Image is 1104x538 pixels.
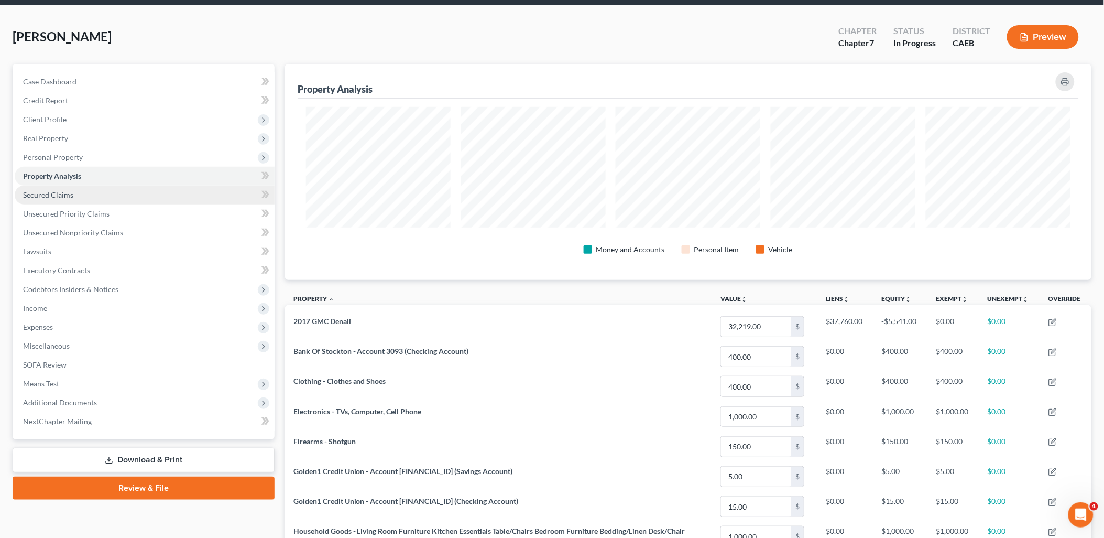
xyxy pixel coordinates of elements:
[15,91,275,110] a: Credit Report
[791,497,804,517] div: $
[979,372,1040,402] td: $0.00
[23,247,51,256] span: Lawsuits
[23,304,47,313] span: Income
[15,242,275,261] a: Lawsuits
[791,407,804,427] div: $
[838,37,877,49] div: Chapter
[953,25,990,37] div: District
[328,296,334,303] i: expand_less
[826,295,849,303] a: Liensunfold_more
[23,285,118,294] span: Codebtors Insiders & Notices
[817,402,873,432] td: $0.00
[873,402,928,432] td: $1,000.00
[23,153,83,162] span: Personal Property
[23,77,76,86] span: Case Dashboard
[1007,25,1079,49] button: Preview
[23,115,67,124] span: Client Profile
[988,295,1029,303] a: Unexemptunfold_more
[741,296,747,303] i: unfold_more
[979,311,1040,341] td: $0.00
[791,437,804,457] div: $
[13,448,275,472] a: Download & Print
[817,311,873,341] td: $37,760.00
[873,342,928,372] td: $400.00
[23,134,68,143] span: Real Property
[843,296,849,303] i: unfold_more
[720,295,747,303] a: Valueunfold_more
[873,461,928,491] td: $5.00
[721,347,791,367] input: 0.00
[1023,296,1029,303] i: unfold_more
[293,407,422,416] span: Electronics - TVs, Computer, Cell Phone
[721,407,791,427] input: 0.00
[936,295,968,303] a: Exemptunfold_more
[721,317,791,337] input: 0.00
[927,461,979,491] td: $5.00
[15,186,275,205] a: Secured Claims
[979,432,1040,461] td: $0.00
[873,491,928,521] td: $15.00
[927,491,979,521] td: $15.00
[873,372,928,402] td: $400.00
[873,432,928,461] td: $150.00
[23,209,110,218] span: Unsecured Priority Claims
[15,261,275,280] a: Executory Contracts
[1090,502,1098,511] span: 4
[596,244,665,255] div: Money and Accounts
[13,477,275,500] a: Review & File
[979,342,1040,372] td: $0.00
[23,398,97,407] span: Additional Documents
[817,432,873,461] td: $0.00
[15,412,275,431] a: NextChapter Mailing
[869,38,874,48] span: 7
[927,342,979,372] td: $400.00
[979,491,1040,521] td: $0.00
[293,497,519,505] span: Golden1 Credit Union - Account [FINANCIAL_ID] (Checking Account)
[961,296,968,303] i: unfold_more
[293,376,386,385] span: Clothing - Clothes and Shoes
[23,360,67,369] span: SOFA Review
[927,432,979,461] td: $150.00
[23,190,73,199] span: Secured Claims
[927,311,979,341] td: $0.00
[23,228,123,237] span: Unsecured Nonpriority Claims
[979,461,1040,491] td: $0.00
[953,37,990,49] div: CAEB
[721,467,791,487] input: 0.00
[15,356,275,374] a: SOFA Review
[293,467,513,476] span: Golden1 Credit Union - Account [FINANCIAL_ID] (Savings Account)
[817,372,873,402] td: $0.00
[293,347,469,356] span: Bank Of Stockton - Account 3093 (Checking Account)
[979,402,1040,432] td: $0.00
[721,497,791,517] input: 0.00
[893,25,936,37] div: Status
[23,96,68,105] span: Credit Report
[298,83,373,95] div: Property Analysis
[23,417,92,426] span: NextChapter Mailing
[23,322,53,331] span: Expenses
[817,342,873,372] td: $0.00
[1068,502,1094,528] iframe: Intercom live chat
[15,72,275,91] a: Case Dashboard
[838,25,877,37] div: Chapter
[927,402,979,432] td: $1,000.00
[23,266,90,275] span: Executory Contracts
[927,372,979,402] td: $400.00
[817,491,873,521] td: $0.00
[882,295,912,303] a: Equityunfold_more
[293,295,334,303] a: Property expand_less
[791,347,804,367] div: $
[893,37,936,49] div: In Progress
[293,317,351,326] span: 2017 GMC Denali
[721,437,791,457] input: 0.00
[721,376,791,396] input: 0.00
[15,205,275,223] a: Unsecured Priority Claims
[791,317,804,337] div: $
[791,376,804,396] div: $
[15,223,275,242] a: Unsecured Nonpriority Claims
[1040,288,1091,312] th: Override
[13,29,112,44] span: [PERSON_NAME]
[23,341,70,350] span: Miscellaneous
[23,379,59,388] span: Means Test
[293,526,685,535] span: Household Goods - Living Room Furniture Kitchen Essentials Table/Chairs Bedroom Furniture Bedding...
